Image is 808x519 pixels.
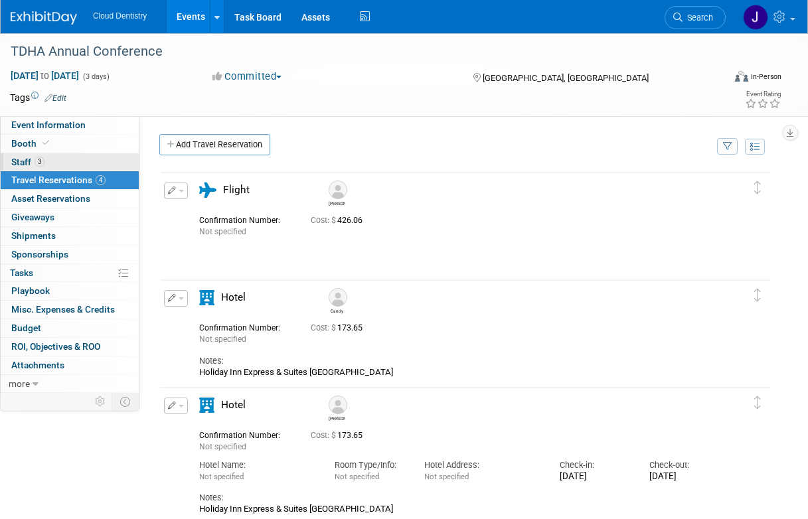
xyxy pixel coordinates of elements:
[11,360,64,370] span: Attachments
[329,307,345,314] div: Candy Lovatos
[743,5,768,30] img: Jessica Estrada
[221,291,246,303] span: Hotel
[11,323,41,333] span: Budget
[10,70,80,82] span: [DATE] [DATE]
[199,442,246,451] span: Not specified
[560,459,630,471] div: Check-in:
[483,73,649,83] span: [GEOGRAPHIC_DATA], [GEOGRAPHIC_DATA]
[11,230,56,241] span: Shipments
[424,459,540,471] div: Hotel Address:
[1,338,139,356] a: ROI, Objectives & ROO
[199,492,720,504] div: Notes:
[750,72,781,82] div: In-Person
[754,289,761,302] i: Click and drag to move item
[82,72,110,81] span: (3 days)
[335,472,379,481] span: Not specified
[311,216,337,225] span: Cost: $
[1,282,139,300] a: Playbook
[1,375,139,393] a: more
[723,143,732,151] i: Filter by Traveler
[11,285,50,296] span: Playbook
[325,396,349,421] div: Liz Felipe
[1,135,139,153] a: Booth
[311,323,368,333] span: 173.65
[311,431,337,440] span: Cost: $
[311,216,368,225] span: 426.06
[683,13,713,23] span: Search
[96,175,106,185] span: 4
[11,249,68,259] span: Sponsorships
[11,138,52,149] span: Booth
[199,367,720,378] div: Holiday Inn Express & Suites [GEOGRAPHIC_DATA]
[11,175,106,185] span: Travel Reservations
[44,94,66,103] a: Edit
[754,181,761,194] i: Click and drag to move item
[1,356,139,374] a: Attachments
[93,11,147,21] span: Cloud Dentistry
[10,91,66,104] td: Tags
[329,396,347,414] img: Liz Felipe
[329,414,345,421] div: Liz Felipe
[112,393,139,410] td: Toggle Event Tabs
[199,427,291,441] div: Confirmation Number:
[560,471,630,482] div: [DATE]
[199,504,720,514] div: Holiday Inn Express & Suites [GEOGRAPHIC_DATA]
[1,208,139,226] a: Giveaways
[1,153,139,171] a: Staff3
[199,212,291,226] div: Confirmation Number:
[199,472,244,481] span: Not specified
[199,398,214,413] i: Hotel
[649,459,720,471] div: Check-out:
[42,139,49,147] i: Booth reservation complete
[159,134,270,155] a: Add Travel Reservation
[329,181,347,199] img: Liz Felipe
[335,459,405,471] div: Room Type/Info:
[754,396,761,409] i: Click and drag to move item
[208,70,287,84] button: Committed
[329,288,347,307] img: Candy Lovatos
[669,69,781,89] div: Event Format
[1,301,139,319] a: Misc. Expenses & Credits
[35,157,44,167] span: 3
[1,246,139,263] a: Sponsorships
[199,459,315,471] div: Hotel Name:
[199,334,246,344] span: Not specified
[199,290,214,305] i: Hotel
[10,267,33,278] span: Tasks
[665,6,726,29] a: Search
[1,319,139,337] a: Budget
[9,378,30,389] span: more
[329,199,345,206] div: Liz Felipe
[311,323,337,333] span: Cost: $
[735,71,748,82] img: Format-Inperson.png
[11,304,115,315] span: Misc. Expenses & Credits
[221,399,246,411] span: Hotel
[1,227,139,245] a: Shipments
[11,212,54,222] span: Giveaways
[325,181,349,206] div: Liz Felipe
[11,157,44,167] span: Staff
[649,471,720,482] div: [DATE]
[424,472,469,481] span: Not specified
[199,355,720,367] div: Notes:
[1,264,139,282] a: Tasks
[1,171,139,189] a: Travel Reservations4
[6,40,716,64] div: TDHA Annual Conference
[1,116,139,134] a: Event Information
[89,393,112,410] td: Personalize Event Tab Strip
[39,70,51,81] span: to
[11,11,77,25] img: ExhibitDay
[1,190,139,208] a: Asset Reservations
[11,193,90,204] span: Asset Reservations
[199,183,216,198] i: Flight
[745,91,781,98] div: Event Rating
[325,288,349,314] div: Candy Lovatos
[311,431,368,440] span: 173.65
[223,184,250,196] span: Flight
[11,119,86,130] span: Event Information
[199,319,291,333] div: Confirmation Number:
[11,341,100,352] span: ROI, Objectives & ROO
[199,227,246,236] span: Not specified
